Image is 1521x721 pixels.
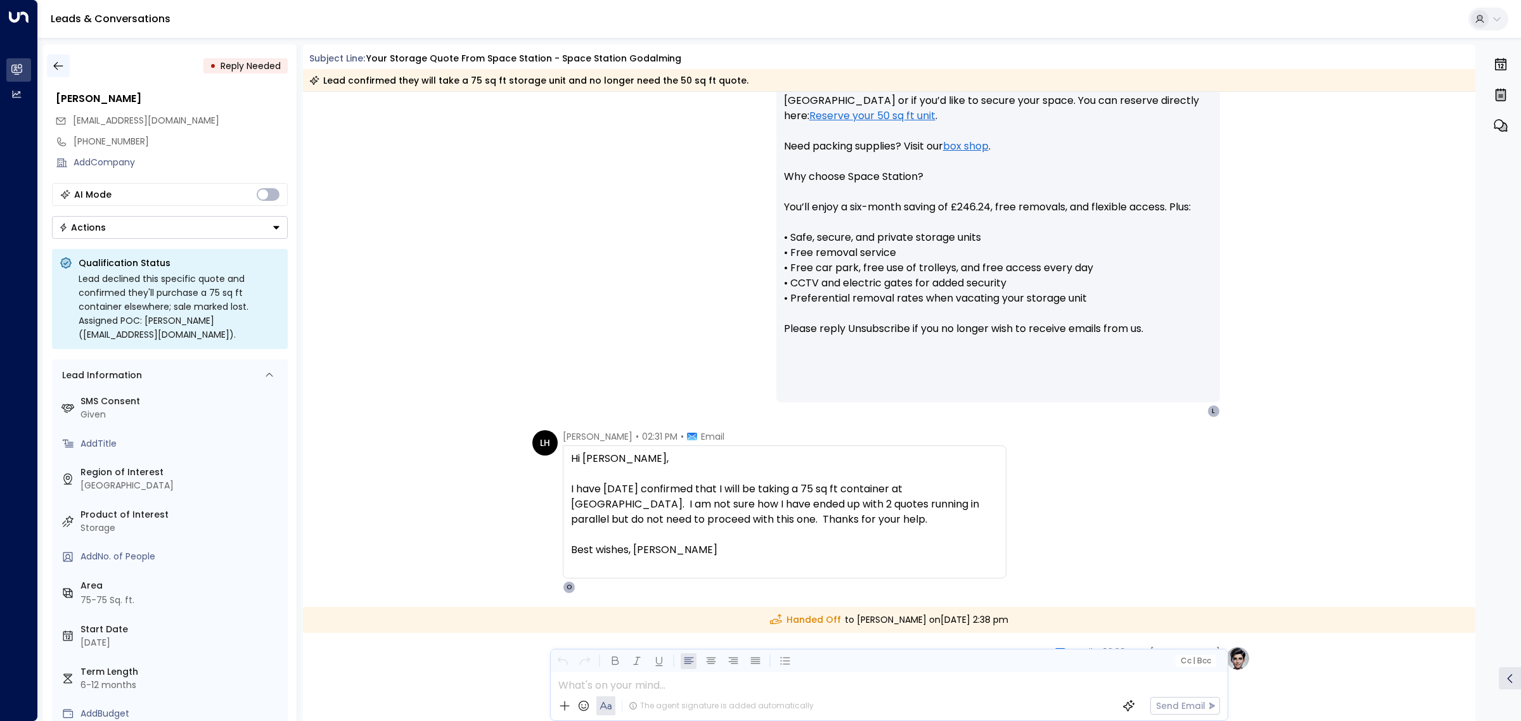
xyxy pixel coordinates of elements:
label: Product of Interest [80,508,283,521]
span: • [681,430,684,443]
span: [EMAIL_ADDRESS][DOMAIN_NAME] [73,114,219,127]
span: [PERSON_NAME] [563,430,632,443]
div: AddNo. of People [80,550,283,563]
a: Leads & Conversations [51,11,170,26]
div: Lead confirmed they will take a 75 sq ft storage unit and no longer need the 50 sq ft quote. [309,74,748,87]
img: profile-logo.png [1225,646,1250,671]
label: Start Date [80,623,283,636]
span: • [1144,646,1147,658]
div: Your storage quote from Space Station - Space Station Godalming [366,52,681,65]
div: Best wishes, [PERSON_NAME] [571,542,998,558]
span: Email [1069,646,1093,658]
div: AddTitle [80,437,283,450]
span: Subject Line: [309,52,365,65]
div: to [PERSON_NAME] on [DATE] 2:38 pm [303,607,1476,633]
label: SMS Consent [80,395,283,408]
span: Handed Off [770,613,841,627]
span: | [1193,656,1195,665]
p: Qualification Status [79,257,280,269]
div: L [1207,405,1220,418]
div: AddBudget [80,707,283,720]
label: Area [80,579,283,592]
div: [GEOGRAPHIC_DATA] [80,479,283,492]
label: Term Length [80,665,283,679]
p: Hi [PERSON_NAME], Just checking in to see if you have any questions about your 50 sq ft unit at [... [784,48,1212,352]
button: Actions [52,216,288,239]
div: [PERSON_NAME] [56,91,288,106]
div: O [563,581,575,594]
span: • [1096,646,1099,658]
span: Reply Needed [221,60,281,72]
div: 75-75 Sq. ft. [80,594,134,607]
span: lynne_hargreaves4@hotmail.com [73,114,219,127]
div: AddCompany [74,156,288,169]
span: [PERSON_NAME] [1150,646,1220,658]
div: Button group with a nested menu [52,216,288,239]
span: • [636,430,639,443]
a: box shop [943,139,989,154]
label: Region of Interest [80,466,283,479]
div: [DATE] [80,636,283,649]
button: Cc|Bcc [1175,655,1216,667]
button: Redo [577,653,593,669]
button: Undo [555,653,570,669]
a: Reserve your 50 sq ft unit [809,108,935,124]
div: I have [DATE] confirmed that I will be taking a 75 sq ft container at [GEOGRAPHIC_DATA]. I am not... [571,482,998,527]
div: 6-12 months [80,679,283,692]
div: Storage [80,521,283,535]
div: AI Mode [74,188,112,201]
span: 02:38 PM [1102,646,1141,658]
div: Hi [PERSON_NAME], [571,451,998,573]
span: Cc Bcc [1180,656,1210,665]
div: Actions [59,222,106,233]
span: 02:31 PM [642,430,677,443]
div: LH [532,430,558,456]
div: Lead declined this specific quote and confirmed they'll purchase a 75 sq ft container elsewhere; ... [79,272,280,341]
span: Email [701,430,724,443]
div: • [210,54,216,77]
div: Given [80,408,283,421]
div: Lead Information [58,369,142,382]
div: [PHONE_NUMBER] [74,135,288,148]
div: The agent signature is added automatically [629,700,814,711]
